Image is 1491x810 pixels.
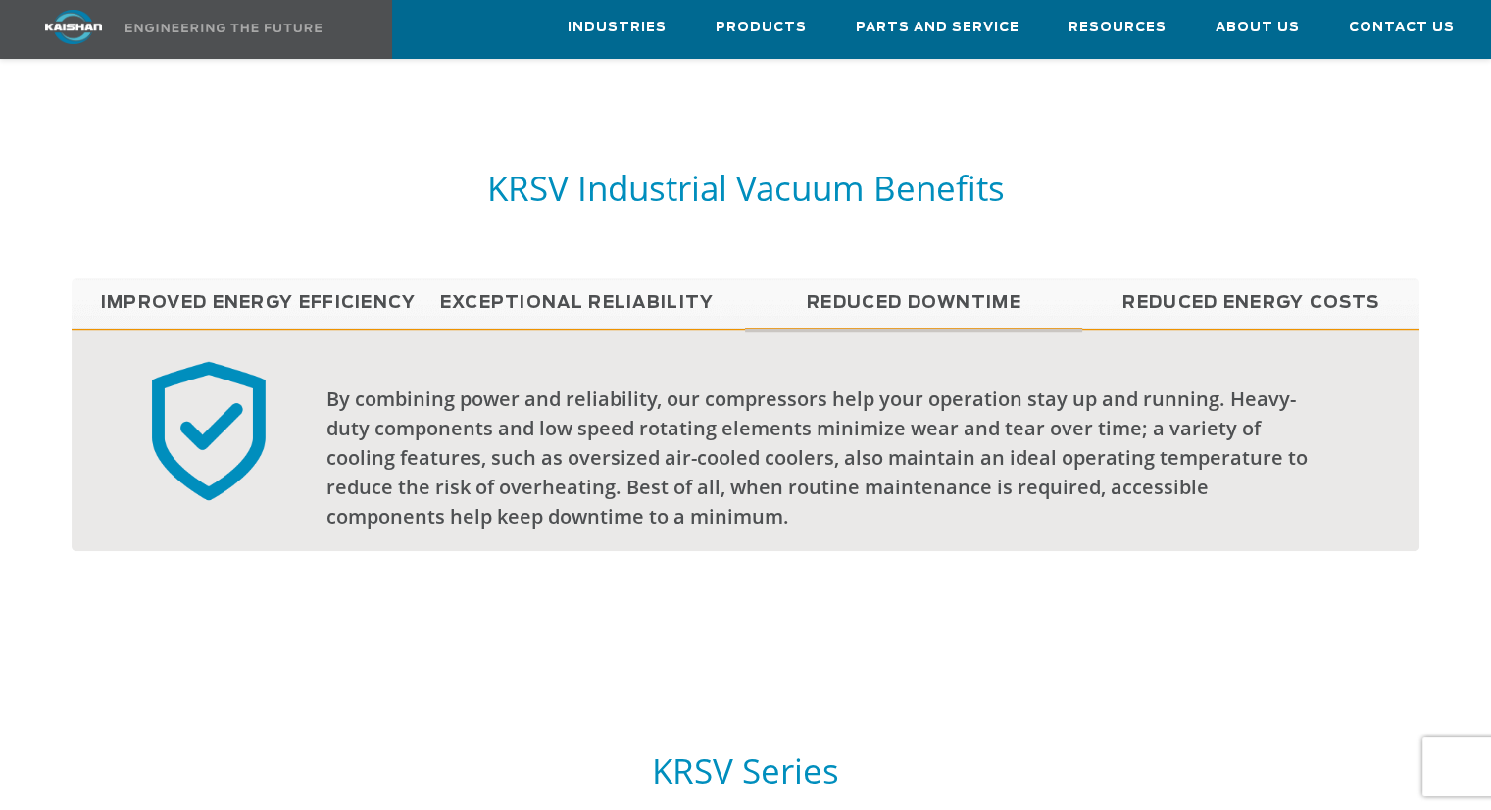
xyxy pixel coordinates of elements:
span: Resources [1069,17,1167,39]
a: Exceptional reliability [409,278,746,328]
a: Resources [1069,1,1167,54]
img: reliable badge [132,360,285,501]
span: Contact Us [1349,17,1455,39]
div: Reduced Downtime [72,329,1419,551]
a: Industries [568,1,667,54]
a: Improved Energy Efficiency [72,278,409,328]
a: Products [716,1,807,54]
span: Parts and Service [856,17,1019,39]
a: About Us [1216,1,1300,54]
h5: KRSV Series [72,752,1419,789]
span: Products [716,17,807,39]
a: Contact Us [1349,1,1455,54]
span: About Us [1216,17,1300,39]
a: Parts and Service [856,1,1019,54]
a: Reduced Downtime [745,278,1082,328]
div: By combining power and reliability, our compressors help your operation stay up and running. Heav... [326,384,1309,532]
img: Engineering the future [125,24,322,32]
h5: KRSV Industrial Vacuum Benefits [72,166,1419,210]
span: Industries [568,17,667,39]
a: Reduced Energy Costs [1082,278,1419,328]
